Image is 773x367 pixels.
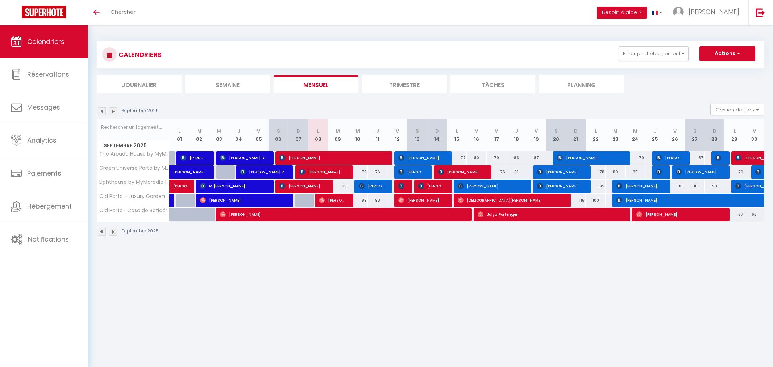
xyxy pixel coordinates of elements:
abbr: D [574,128,578,135]
span: Septembre 2025 [97,140,169,151]
span: [PERSON_NAME] [537,179,583,193]
abbr: L [456,128,458,135]
div: 93 [705,180,724,193]
th: 01 [170,119,190,151]
th: 03 [209,119,229,151]
th: 22 [586,119,606,151]
span: The Arcada House by MyMoradia [98,151,171,157]
img: Super Booking [22,6,66,18]
span: [PERSON_NAME] [689,7,739,16]
th: 20 [546,119,566,151]
th: 04 [229,119,249,151]
abbr: V [396,128,399,135]
p: Septembre 2025 [121,107,159,114]
button: Actions [699,46,755,61]
span: [PERSON_NAME] [616,179,663,193]
span: Green Universe Porto by MyMoradia [98,165,171,171]
th: 28 [705,119,724,151]
th: 23 [606,119,626,151]
th: 25 [645,119,665,151]
th: 08 [308,119,328,151]
span: [PERSON_NAME] [636,207,723,221]
span: [PERSON_NAME] [557,151,623,165]
span: Old Porto- Casa do Boticário [98,208,171,213]
div: 99 [328,180,348,193]
div: 93 [368,194,388,207]
li: Mensuel [274,75,358,93]
span: [PERSON_NAME] [398,151,445,165]
img: ... [673,7,684,17]
abbr: M [336,128,340,135]
abbr: L [178,128,180,135]
abbr: J [654,128,657,135]
button: Gestion des prix [710,104,764,115]
div: 100 [586,194,606,207]
abbr: J [515,128,518,135]
span: Calendriers [27,37,65,46]
span: [PERSON_NAME] [398,165,425,179]
th: 19 [526,119,546,151]
abbr: M [494,128,499,135]
div: 110 [685,180,705,193]
th: 17 [487,119,507,151]
div: 76 [487,165,507,179]
li: Semaine [185,75,270,93]
div: 95 [586,180,606,193]
abbr: D [713,128,716,135]
a: [PERSON_NAME] de la [GEOGRAPHIC_DATA] [170,165,190,179]
span: Réservations [27,70,69,79]
span: Notifications [28,235,69,244]
abbr: M [197,128,201,135]
span: [PERSON_NAME] POLO [240,165,286,179]
th: 16 [467,119,487,151]
span: Messages [27,103,60,112]
div: 76 [368,165,388,179]
th: 06 [269,119,288,151]
button: Filtrer par hébergement [619,46,689,61]
span: [PERSON_NAME] [715,151,722,165]
th: 30 [744,119,764,151]
th: 24 [626,119,645,151]
abbr: L [595,128,597,135]
abbr: V [673,128,677,135]
span: [PERSON_NAME] [299,165,346,179]
span: Lighthouse by MyMoradia | Vue & Élégance à [GEOGRAPHIC_DATA] [98,180,171,185]
th: 09 [328,119,348,151]
div: 105 [665,180,685,193]
span: [PERSON_NAME] [656,165,662,179]
div: 80 [606,165,626,179]
span: [PERSON_NAME] [173,176,190,189]
abbr: M [356,128,360,135]
span: [PERSON_NAME] [319,193,345,207]
span: [DEMOGRAPHIC_DATA][PERSON_NAME] [458,193,564,207]
span: Hébergement [27,202,72,211]
th: 02 [189,119,209,151]
th: 18 [506,119,526,151]
th: 29 [724,119,744,151]
th: 13 [407,119,427,151]
abbr: M [752,128,757,135]
span: [PERSON_NAME] [398,179,405,193]
button: Besoin d'aide ? [597,7,647,19]
img: logout [756,8,765,17]
div: 87 [526,151,546,165]
span: [PERSON_NAME] [220,207,466,221]
div: 70 [724,165,744,179]
abbr: L [733,128,736,135]
div: 115 [566,194,586,207]
div: 83 [506,151,526,165]
li: Journalier [97,75,182,93]
abbr: M [613,128,618,135]
span: [PERSON_NAME] [200,193,286,207]
span: [PERSON_NAME] de la [GEOGRAPHIC_DATA] [173,161,207,175]
span: Old Porto - Luxury Garden by MyMoradia [98,194,171,199]
div: 79 [626,151,645,165]
abbr: S [554,128,558,135]
div: 79 [348,165,368,179]
span: [PERSON_NAME] [279,179,326,193]
th: 26 [665,119,685,151]
abbr: J [237,128,240,135]
span: [PERSON_NAME] [616,193,766,207]
div: 67 [724,208,744,221]
th: 27 [685,119,705,151]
